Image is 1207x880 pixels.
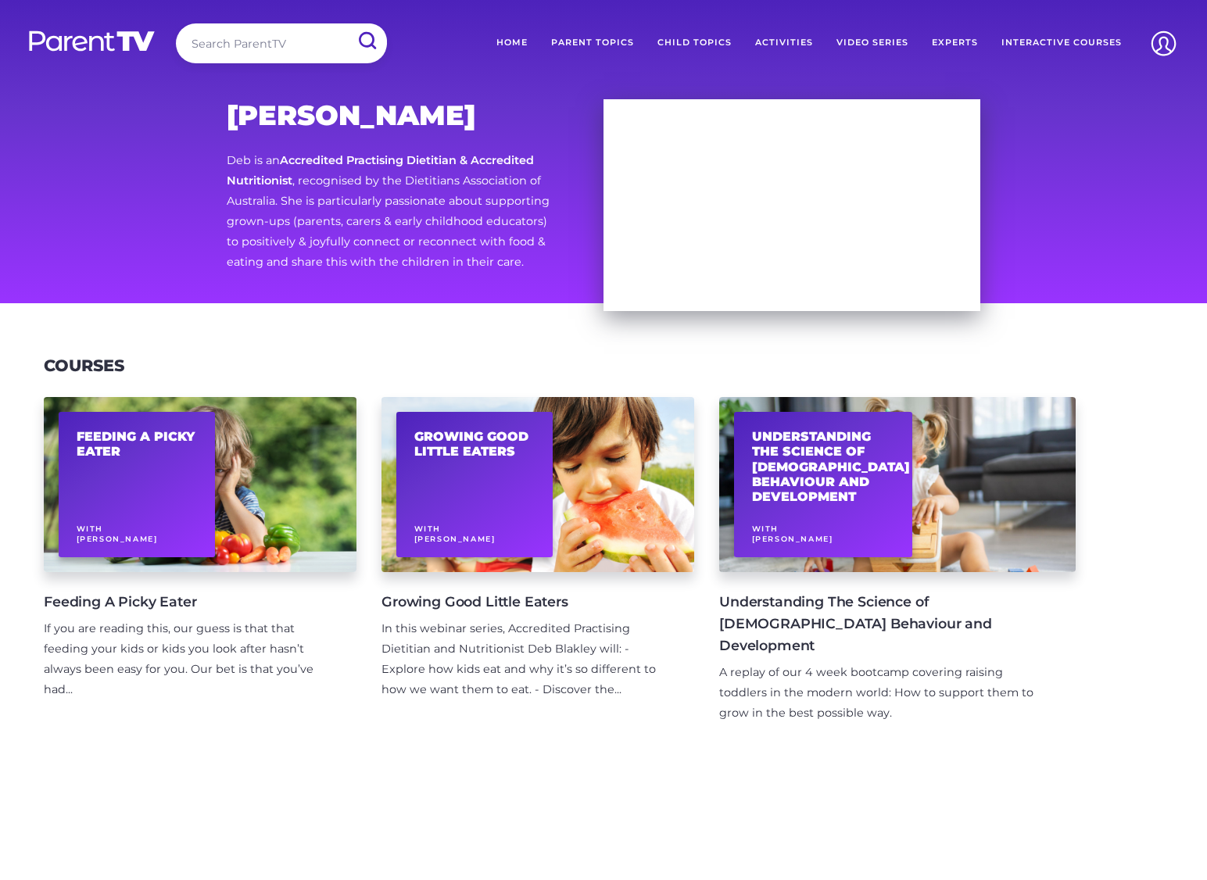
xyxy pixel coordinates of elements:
div: In this webinar series, Accredited Practising Dietitian and Nutritionist Deb Blakley will: - Expl... [381,619,669,700]
a: Interactive Courses [990,23,1134,63]
a: Parent Topics [539,23,646,63]
span: With [752,524,779,533]
a: Experts [920,23,990,63]
a: Feeding A Picky Eater With[PERSON_NAME] Feeding A Picky Eater If you are reading this, our guess ... [44,397,356,766]
a: Video Series [825,23,920,63]
strong: Accredited Practising Dietitian & Accredited Nutritionist [227,153,534,188]
img: Account [1144,23,1184,63]
a: Understanding The Science of [DEMOGRAPHIC_DATA] Behaviour and Development With[PERSON_NAME] Under... [719,397,1076,766]
h2: Growing Good Little Eaters [414,429,535,459]
h3: Courses [44,356,124,376]
h4: Feeding A Picky Eater [44,591,331,613]
a: Growing Good Little Eaters With[PERSON_NAME] Growing Good Little Eaters In this webinar series, A... [381,397,694,766]
span: [PERSON_NAME] [77,535,158,543]
p: Deb is an , recognised by the Dietitians Association of Australia. She is particularly passionate... [227,151,553,273]
input: Submit [346,23,387,59]
h2: Understanding The Science of [DEMOGRAPHIC_DATA] Behaviour and Development [752,429,895,504]
span: [PERSON_NAME] [414,535,496,543]
h4: Understanding The Science of [DEMOGRAPHIC_DATA] Behaviour and Development [719,591,1051,656]
div: A replay of our 4 week bootcamp covering raising toddlers in the modern world: How to support the... [719,663,1051,724]
a: Activities [743,23,825,63]
img: parenttv-logo-white.4c85aaf.svg [27,30,156,52]
input: Search ParentTV [176,23,387,63]
h4: Growing Good Little Eaters [381,591,669,613]
h2: [PERSON_NAME] [227,99,553,132]
span: With [77,524,103,533]
div: If you are reading this, our guess is that that feeding your kids or kids you look after hasn’t a... [44,619,331,700]
h2: Feeding A Picky Eater [77,429,198,459]
a: Child Topics [646,23,743,63]
span: With [414,524,441,533]
span: [PERSON_NAME] [752,535,833,543]
a: Home [485,23,539,63]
